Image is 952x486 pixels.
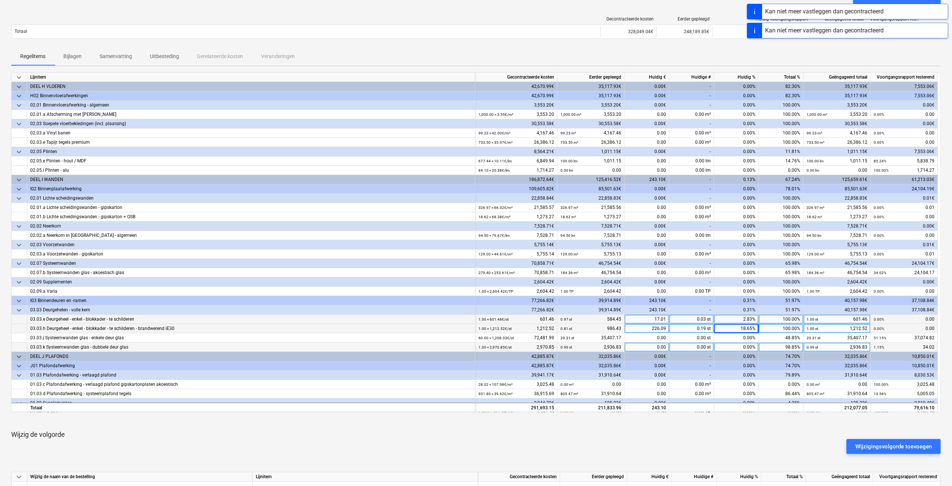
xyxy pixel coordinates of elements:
[625,268,669,277] div: 0.00
[669,352,714,361] div: -
[669,184,714,194] div: -
[804,91,871,101] div: 35,117.93€
[871,175,938,184] div: 61,213.03€
[625,361,669,371] div: 0.00€
[714,296,759,305] div: 0.31%
[804,194,871,203] div: 22,858.83€
[557,147,625,156] div: 1,011.15€
[30,110,472,119] div: 02.01.a Afscherming met [PERSON_NAME]
[669,156,714,166] div: 0.00 lm
[846,439,941,454] button: Wijzigingsvolgorde toevoegen
[15,120,23,128] span: keyboard_arrow_down
[804,296,871,305] div: 40,157.98€
[714,352,759,361] div: 0.00%
[714,231,759,240] div: 0.00%
[15,371,23,380] span: keyboard_arrow_down
[714,371,759,380] div: 0.00%
[557,361,625,371] div: 32,035.86€
[478,472,560,482] div: Gecontracteerde kosten
[625,184,669,194] div: 0.00€
[807,128,867,138] div: 4,167.46
[871,371,938,380] div: 8,030.53€
[759,371,804,380] div: 79.89%
[759,128,804,138] div: 100.00%
[804,184,871,194] div: 85,501.63€
[714,138,759,147] div: 0.00%
[804,398,871,408] div: 125.22€
[874,131,884,135] small: 0.00%
[915,450,952,486] iframe: Chat Widget
[871,352,938,361] div: 10,850.01€
[475,101,557,110] div: 3,553.20€
[625,296,669,305] div: 243.10€
[759,110,804,119] div: 100.00%
[557,305,625,315] div: 39,914.89€
[15,278,23,287] span: keyboard_arrow_down
[874,112,884,117] small: 0.00%
[475,194,557,203] div: 22,858.84€
[759,305,804,315] div: 51.97%
[625,203,669,212] div: 0.00
[478,131,510,135] small: 99.23 × 42.00€ / m²
[669,268,714,277] div: 0.00 m²
[625,194,669,203] div: 0.00€
[627,472,672,482] div: Huidig €
[15,241,23,250] span: keyboard_arrow_down
[871,296,938,305] div: 37,108.84€
[804,82,871,91] div: 35,117.93€
[759,277,804,287] div: 100.00%
[475,82,557,91] div: 42,670.99€
[717,472,761,482] div: Huidig %
[759,240,804,250] div: 100.00%
[669,82,714,91] div: -
[714,222,759,231] div: 0.00%
[625,398,669,408] div: 0.00€
[100,53,132,60] p: Samenvatting
[714,166,759,175] div: 0.00%
[714,119,759,128] div: 0.00%
[669,138,714,147] div: 0.00 m²
[669,194,714,203] div: -
[557,296,625,305] div: 39,914.89€
[871,119,938,128] div: 0.00€
[714,361,759,371] div: 0.00%
[761,472,806,482] div: Totaal %
[714,110,759,119] div: 0.00%
[759,380,804,389] div: 0.00%
[625,259,669,268] div: 0.00€
[625,147,669,156] div: 0.00€
[759,398,804,408] div: 4.25%
[669,259,714,268] div: -
[15,362,23,371] span: keyboard_arrow_down
[478,140,513,144] small: 733.50 × 35.97€ / m²
[871,240,938,250] div: 0.01€
[669,380,714,389] div: 0.00 m²
[669,212,714,222] div: 0.00 m²
[560,128,621,138] div: 4,167.46
[669,287,714,296] div: 0.00 TP
[625,333,669,343] div: 0.00
[625,315,669,324] div: 17.01
[669,101,714,110] div: -
[478,112,513,117] small: 1,000.00 × 3.55€ / m²
[30,138,472,147] div: 02.03.e Tapijt tegels premium
[759,119,804,128] div: 100.00%
[557,352,625,361] div: 32,035.86€
[714,268,759,277] div: 0.00%
[669,398,714,408] div: -
[714,156,759,166] div: 0.00%
[669,296,714,305] div: -
[712,26,811,38] div: 243.10€
[660,16,710,22] div: Eerder gepleegd
[714,73,759,82] div: Huidig %
[600,26,656,38] div: 328,049.04€
[714,82,759,91] div: 0.00%
[557,91,625,101] div: 35,117.93€
[759,91,804,101] div: 82.30%
[475,361,557,371] div: 42,885.87€
[669,73,714,82] div: Huidige #
[669,231,714,240] div: 0.00 lm
[714,194,759,203] div: 0.00%
[714,343,759,352] div: 0.00%
[560,140,578,144] small: 733.50 m²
